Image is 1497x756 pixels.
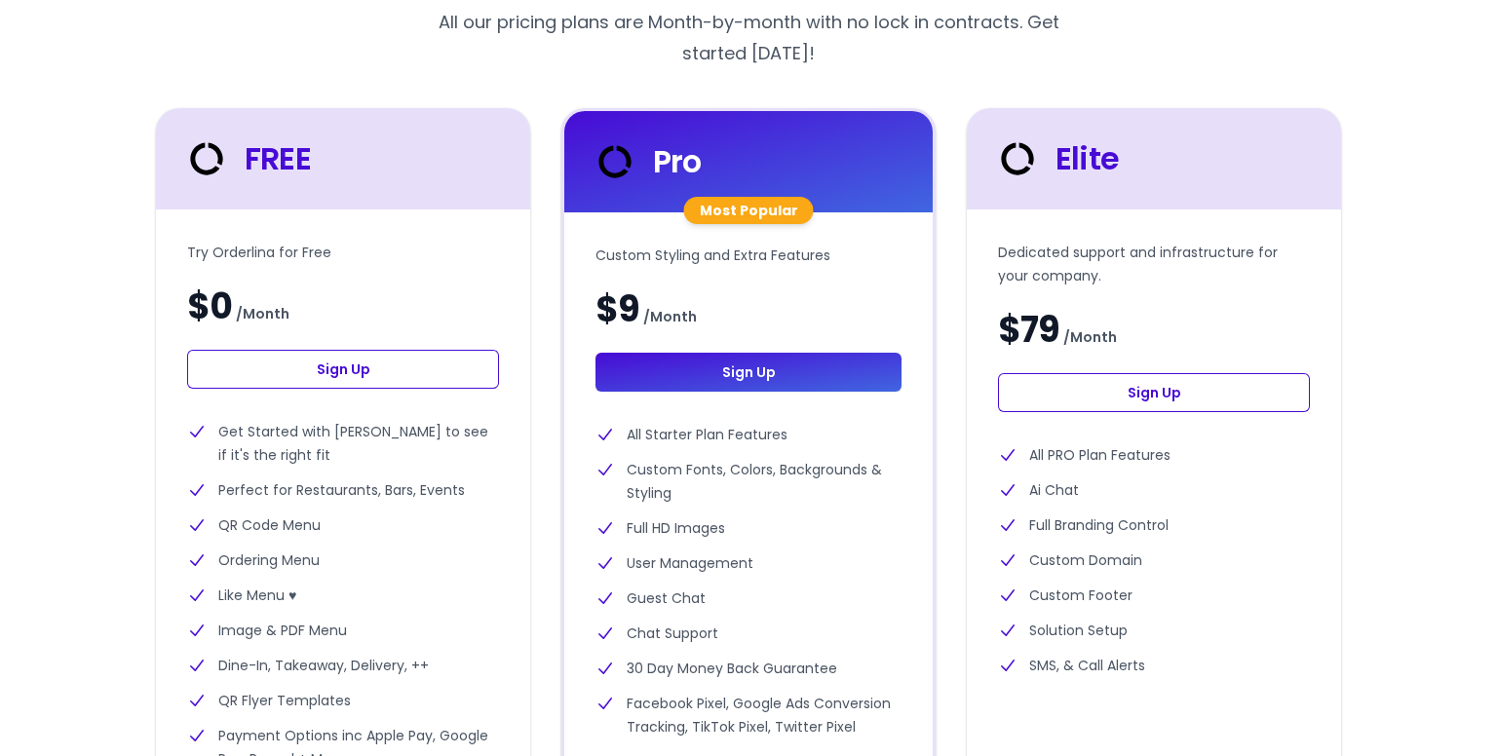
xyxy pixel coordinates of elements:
li: Ai Chat [998,478,1310,502]
li: QR Code Menu [187,513,499,537]
li: Perfect for Restaurants, Bars, Events [187,478,499,502]
li: Custom Fonts, Colors, Backgrounds & Styling [595,458,902,505]
span: / Month [1063,325,1117,349]
li: Full Branding Control [998,513,1310,537]
div: Elite [994,135,1119,182]
span: / Month [236,302,289,325]
li: Custom Footer [998,584,1310,607]
p: All our pricing plans are Month-by-month with no lock in contracts. Get started [DATE]! [421,7,1076,69]
li: Chat Support [595,622,902,645]
li: Like Menu ♥ [187,584,499,607]
li: Custom Domain [998,548,1310,572]
li: Dine-In, Takeaway, Delivery, ++ [187,654,499,677]
a: Sign Up [187,350,499,389]
li: All PRO Plan Features [998,443,1310,467]
p: Custom Styling and Extra Features [595,244,902,267]
li: Full HD Images [595,516,902,540]
p: Dedicated support and infrastructure for your company. [998,241,1310,287]
a: Sign Up [595,353,902,392]
li: 30 Day Money Back Guarantee [595,657,902,680]
span: $79 [998,311,1059,350]
span: $0 [187,287,232,326]
div: Pro [592,138,702,185]
div: FREE [183,135,311,182]
li: Ordering Menu [187,548,499,572]
li: All Starter Plan Features [595,423,902,446]
li: SMS, & Call Alerts [998,654,1310,677]
span: $9 [595,290,639,329]
li: Guest Chat [595,586,902,610]
li: User Management [595,551,902,575]
a: Sign Up [998,373,1310,412]
div: Most Popular [684,197,814,224]
li: Facebook Pixel, Google Ads Conversion Tracking, TikTok Pixel, Twitter Pixel [595,692,902,738]
li: Get Started with [PERSON_NAME] to see if it's the right fit [187,420,499,467]
span: / Month [643,305,697,328]
li: Solution Setup [998,619,1310,642]
li: Image & PDF Menu [187,619,499,642]
li: QR Flyer Templates [187,689,499,712]
p: Try Orderlina for Free [187,241,499,264]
